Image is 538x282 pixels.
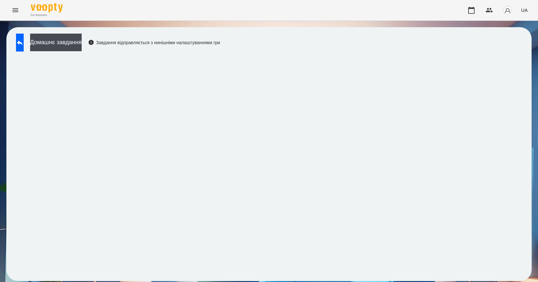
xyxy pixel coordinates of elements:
[88,39,220,46] div: Завдання відправляється з нинішніми налаштуваннями гри
[503,6,512,15] img: avatar_s.png
[31,3,63,12] img: Voopty Logo
[8,3,23,18] button: Menu
[521,7,528,13] span: UA
[518,4,530,16] button: UA
[31,13,63,17] span: For Business
[30,34,82,51] button: Домашнє завдання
